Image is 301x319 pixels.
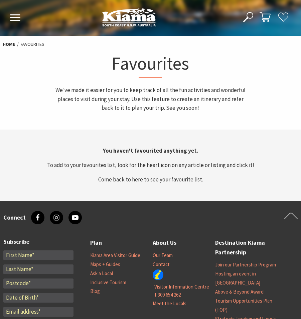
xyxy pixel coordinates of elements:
[90,261,120,268] a: Maps + Guides
[3,161,298,170] p: To add to your favourites list, look for the heart icon on any article or listing and click it!
[153,238,176,248] a: About Us
[90,288,100,295] a: Blog
[3,175,298,184] p: Come back to here to see your favourite list.
[90,279,126,286] a: Inclusive Tourism
[215,270,260,286] a: Hosting an event in [GEOGRAPHIC_DATA]
[215,238,278,257] a: Destination Kiama Partnership
[53,52,248,78] h1: Favourites
[102,8,156,26] img: Kiama Logo
[3,264,73,274] input: Last Name*
[3,214,26,221] h3: Connect
[3,238,73,245] h3: Subscribe
[3,278,73,288] input: Postcode*
[3,293,73,303] input: Date of Birth*
[90,270,113,277] a: Ask a Local
[153,261,170,268] a: Contact
[153,252,173,259] a: Our Team
[53,86,248,113] p: We’ve made it easier for you to keep track of all the fun activities and wonderful places to visi...
[3,250,73,260] input: First Name*
[90,238,102,248] a: Plan
[3,307,73,317] input: Email address*
[153,300,186,307] a: Meet the Locals
[215,289,264,295] a: Above & Beyond Award
[3,41,15,48] a: Home
[215,298,272,313] a: Tourism Opportunities Plan (TOP)
[21,41,44,48] li: Favourites
[215,261,276,268] a: Join our Partnership Program
[90,252,140,259] a: Kiama Area Visitor Guide
[154,292,181,298] a: 1 300 654 262
[154,284,209,290] a: Visitor Information Centre
[103,147,198,154] strong: You haven't favourited anything yet.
